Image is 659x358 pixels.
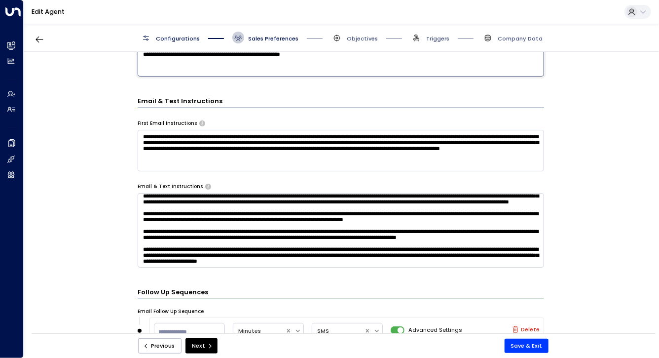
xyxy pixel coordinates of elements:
h3: Email & Text Instructions [138,96,544,108]
span: Sales Preferences [248,35,298,42]
label: Email Follow Up Sequence [138,308,204,315]
h3: Follow Up Sequences [138,287,544,299]
button: Provide any specific instructions you want the agent to follow only when responding to leads via ... [205,184,211,189]
span: Configurations [156,35,200,42]
span: Triggers [426,35,449,42]
button: Specify instructions for the agent's first email only, such as introductory content, special offe... [199,120,205,125]
span: Advanced Settings [408,326,462,334]
label: First Email Instructions [138,120,197,127]
span: Objectives [347,35,378,42]
span: Company Data [498,35,543,42]
a: Edit Agent [32,7,65,16]
label: Email & Text Instructions [138,183,203,190]
button: Save & Exit [505,339,549,353]
label: Delete [512,326,540,333]
button: Next [185,338,218,354]
button: Previous [138,338,182,354]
